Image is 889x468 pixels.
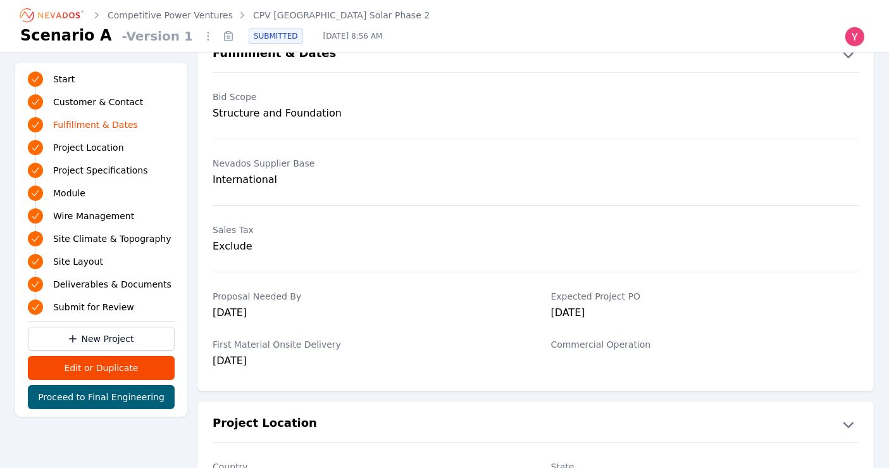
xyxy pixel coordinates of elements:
span: Fulfillment & Dates [53,118,138,131]
label: Commercial Operation [551,338,859,351]
span: Project Location [53,141,124,154]
span: Module [53,187,85,199]
button: Fulfillment & Dates [197,44,874,65]
h2: Fulfillment & Dates [213,44,336,65]
div: [DATE] [213,305,521,323]
a: New Project [28,327,175,351]
div: [DATE] [213,353,521,371]
h2: Project Location [213,414,317,434]
a: Competitive Power Ventures [108,9,233,22]
button: Proceed to Final Engineering [28,385,175,409]
span: [DATE] 8:56 AM [313,31,393,41]
a: CPV [GEOGRAPHIC_DATA] Solar Phase 2 [253,9,430,22]
div: Exclude [213,239,521,254]
span: Site Layout [53,255,103,268]
label: First Material Onsite Delivery [213,338,521,351]
span: Deliverables & Documents [53,278,171,291]
span: Submit for Review [53,301,134,313]
span: Customer & Contact [53,96,143,108]
label: Expected Project PO [551,290,859,303]
button: Project Location [197,414,874,434]
label: Sales Tax [213,224,521,236]
span: Project Specifications [53,164,148,177]
span: Start [53,73,75,85]
div: Structure and Foundation [213,106,521,121]
label: Nevados Supplier Base [213,157,521,170]
label: Proposal Needed By [213,290,521,303]
nav: Breadcrumb [20,5,430,25]
span: Site Climate & Topography [53,232,171,245]
label: Bid Scope [213,91,521,103]
nav: Progress [28,70,175,316]
h1: Scenario A [20,25,112,46]
span: Wire Management [53,210,134,222]
div: [DATE] [551,305,859,323]
span: - Version 1 [117,27,198,45]
img: Yoni Bennett [845,27,865,47]
div: International [213,172,521,187]
button: Edit or Duplicate [28,356,175,380]
div: SUBMITTED [249,28,303,44]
